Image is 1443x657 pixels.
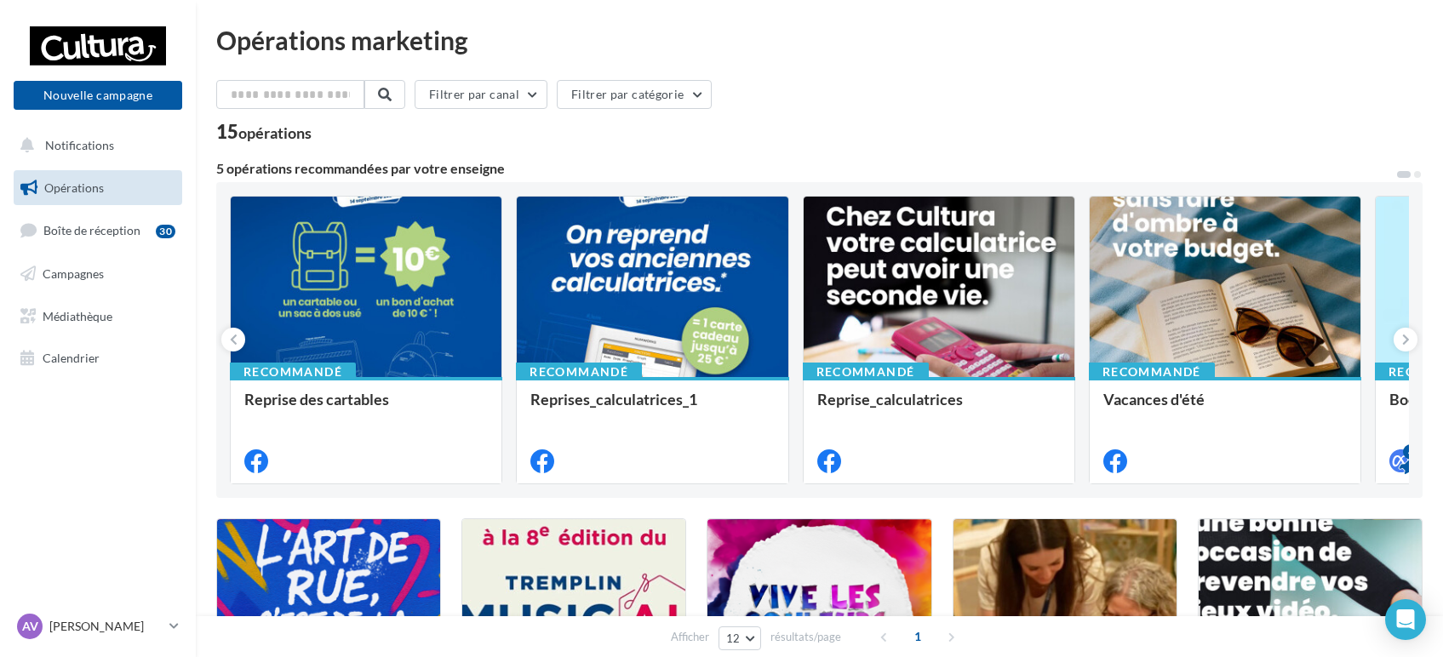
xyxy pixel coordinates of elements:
[238,125,312,140] div: opérations
[10,340,186,376] a: Calendrier
[803,363,929,381] div: Recommandé
[216,162,1395,175] div: 5 opérations recommandées par votre enseigne
[719,626,762,650] button: 12
[43,351,100,365] span: Calendrier
[10,212,186,249] a: Boîte de réception30
[14,610,182,643] a: AV [PERSON_NAME]
[43,266,104,281] span: Campagnes
[22,618,38,635] span: AV
[156,225,175,238] div: 30
[530,391,774,425] div: Reprises_calculatrices_1
[10,256,186,292] a: Campagnes
[14,81,182,110] button: Nouvelle campagne
[230,363,356,381] div: Recommandé
[1403,444,1418,460] div: 4
[43,223,140,237] span: Boîte de réception
[817,391,1061,425] div: Reprise_calculatrices
[1103,391,1347,425] div: Vacances d'été
[49,618,163,635] p: [PERSON_NAME]
[1385,599,1426,640] div: Open Intercom Messenger
[10,299,186,334] a: Médiathèque
[557,80,712,109] button: Filtrer par catégorie
[904,623,931,650] span: 1
[216,27,1423,53] div: Opérations marketing
[770,629,841,645] span: résultats/page
[10,170,186,206] a: Opérations
[45,138,114,152] span: Notifications
[10,128,179,163] button: Notifications
[244,391,488,425] div: Reprise des cartables
[415,80,547,109] button: Filtrer par canal
[216,123,312,141] div: 15
[516,363,642,381] div: Recommandé
[671,629,709,645] span: Afficher
[726,631,741,645] span: 12
[43,308,112,323] span: Médiathèque
[44,180,104,195] span: Opérations
[1089,363,1215,381] div: Recommandé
